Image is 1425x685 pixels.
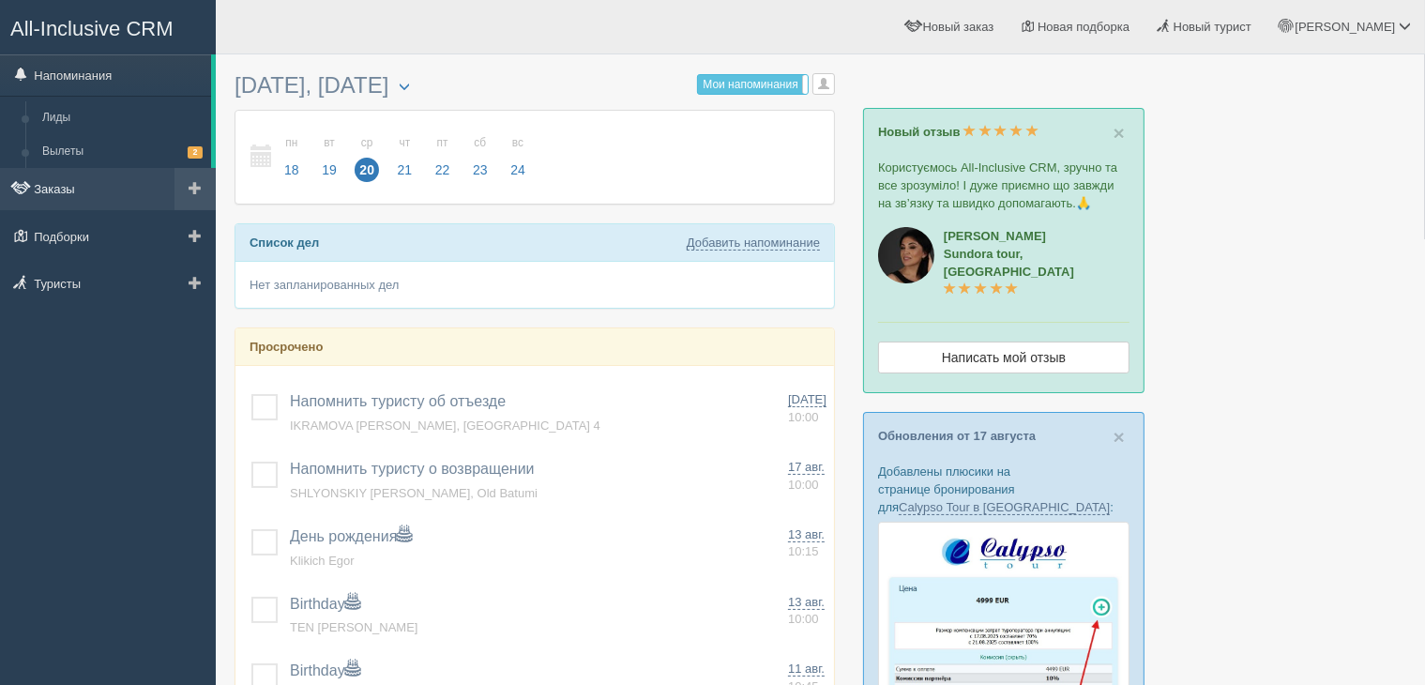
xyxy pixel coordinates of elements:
[290,528,412,544] a: День рождения
[431,135,455,151] small: пт
[290,419,600,433] a: IKRAMOVA [PERSON_NAME], [GEOGRAPHIC_DATA] 4
[878,125,1038,139] a: Новый отзыв
[703,78,797,91] span: Мои напоминания
[290,554,355,568] a: Klikich Egor
[506,135,530,151] small: вс
[355,135,379,151] small: ср
[788,478,819,492] span: 10:00
[387,125,423,190] a: чт 21
[235,262,834,308] div: Нет запланированных дел
[425,125,461,190] a: пт 22
[1174,20,1251,34] span: Новый турист
[506,158,530,182] span: 24
[235,73,835,100] h3: [DATE], [DATE]
[788,391,826,426] a: [DATE] 10:00
[878,342,1129,373] a: Написать мой отзыв
[355,158,379,182] span: 20
[317,135,341,151] small: вт
[788,594,826,629] a: 13 авг. 10:00
[788,392,826,407] span: [DATE]
[34,101,211,135] a: Лиды
[788,459,826,494] a: 17 авг. 10:00
[1114,427,1125,447] button: Close
[431,158,455,182] span: 22
[944,229,1074,297] a: [PERSON_NAME]Sundora tour, [GEOGRAPHIC_DATA]
[1114,426,1125,448] span: ×
[10,17,174,40] span: All-Inclusive CRM
[788,460,825,475] span: 17 авг.
[500,125,531,190] a: вс 24
[1114,123,1125,143] button: Close
[788,527,825,542] span: 13 авг.
[462,125,498,190] a: сб 23
[280,135,304,151] small: пн
[311,125,347,190] a: вт 19
[878,159,1129,212] p: Користуємось All-Inclusive CRM, зручно та все зрозуміло! І дуже приємно що завжди на зв’язку та ш...
[280,158,304,182] span: 18
[788,595,825,610] span: 13 авг.
[923,20,994,34] span: Новый заказ
[317,158,341,182] span: 19
[1295,20,1395,34] span: [PERSON_NAME]
[468,135,493,151] small: сб
[1114,122,1125,144] span: ×
[290,596,360,612] a: Birthday
[1038,20,1129,34] span: Новая подборка
[290,662,360,678] a: Birthday
[188,146,203,159] span: 2
[788,612,819,626] span: 10:00
[788,662,825,677] span: 11 авг.
[290,620,418,634] a: TEN [PERSON_NAME]
[687,236,820,251] a: Добавить напоминание
[290,461,535,477] a: Напомнить туристу о возвращении
[878,463,1129,516] p: Добавлены плюсики на странице бронирования для :
[393,158,417,182] span: 21
[274,125,310,190] a: пн 18
[788,410,819,424] span: 10:00
[250,236,319,250] b: Список дел
[349,125,385,190] a: ср 20
[393,135,417,151] small: чт
[34,135,211,169] a: Вылеты2
[1,1,215,53] a: All-Inclusive CRM
[250,340,323,354] b: Просрочено
[878,429,1036,443] a: Обновления от 17 августа
[290,486,538,500] a: SHLYONSKIY [PERSON_NAME], Old Batumi
[468,158,493,182] span: 23
[788,526,826,561] a: 13 авг. 10:15
[290,393,506,409] a: Напомнить туристу об отъезде
[788,544,819,558] span: 10:15
[899,500,1110,515] a: Calypso Tour в [GEOGRAPHIC_DATA]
